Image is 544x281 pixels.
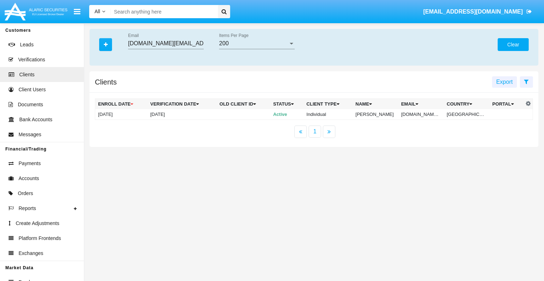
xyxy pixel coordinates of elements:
span: [EMAIL_ADDRESS][DOMAIN_NAME] [423,9,523,15]
button: Clear [498,38,529,51]
span: 200 [219,40,229,46]
th: Verification date [147,99,217,109]
th: Name [352,99,398,109]
span: Accounts [19,175,39,182]
span: Payments [19,160,41,167]
nav: paginator [90,126,538,138]
span: Export [496,79,513,85]
span: Create Adjustments [16,220,59,227]
a: [EMAIL_ADDRESS][DOMAIN_NAME] [420,2,535,22]
img: Logo image [4,1,68,22]
th: Email [398,99,444,109]
th: Country [444,99,489,109]
td: [DATE] [95,109,148,120]
span: Documents [18,101,43,108]
h5: Clients [95,79,117,85]
span: Bank Accounts [19,116,52,123]
th: Portal [489,99,524,109]
th: Enroll date [95,99,148,109]
th: Status [270,99,304,109]
td: Individual [304,109,352,120]
span: Messages [19,131,41,138]
span: Exchanges [19,250,43,257]
td: [GEOGRAPHIC_DATA] [444,109,489,120]
span: Client Users [19,86,46,93]
td: [DATE] [147,109,217,120]
span: All [95,9,100,14]
span: Leads [20,41,34,48]
th: Client Type [304,99,352,109]
td: [PERSON_NAME] [352,109,398,120]
th: Old Client Id [217,99,270,109]
button: Export [492,76,517,88]
span: Verifications [18,56,45,63]
td: Active [270,109,304,120]
a: All [89,8,111,15]
span: Reports [19,205,36,212]
span: Clients [19,71,35,78]
span: Platform Frontends [19,235,61,242]
input: Search [111,5,215,18]
span: Orders [18,190,33,197]
td: [DOMAIN_NAME][EMAIL_ADDRESS][DOMAIN_NAME] [398,109,444,120]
